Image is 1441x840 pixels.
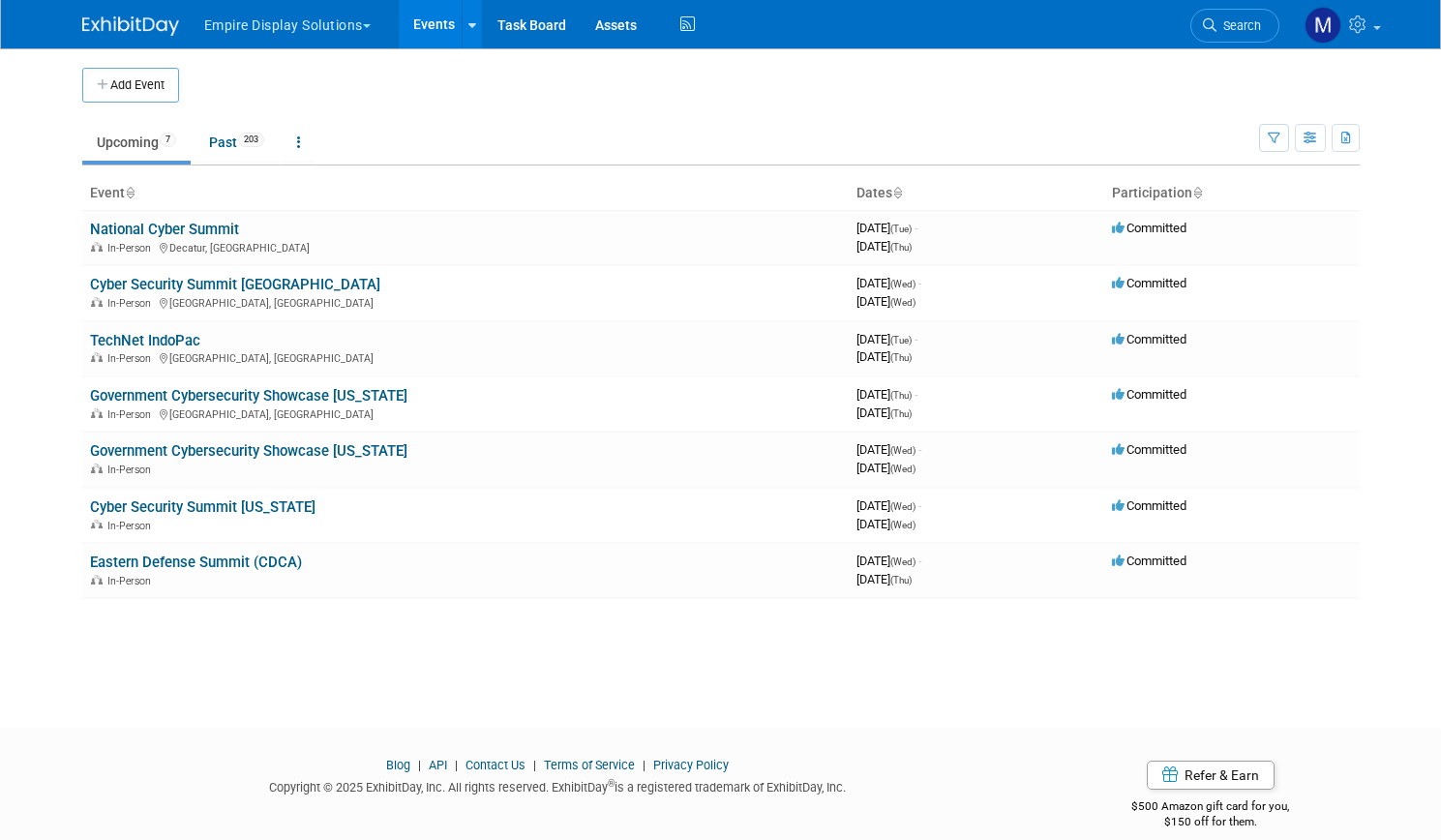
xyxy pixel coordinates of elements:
img: In-Person Event [91,297,103,307]
span: [DATE] [856,349,912,364]
span: - [915,387,917,402]
span: Committed [1112,221,1186,235]
div: [GEOGRAPHIC_DATA], [GEOGRAPHIC_DATA] [90,405,841,421]
sup: ® [608,778,615,789]
a: Refer & Earn [1147,761,1275,790]
span: [DATE] [856,332,917,346]
div: Decatur, [GEOGRAPHIC_DATA] [90,239,841,255]
span: Committed [1112,332,1186,346]
span: In-Person [107,520,157,532]
span: [DATE] [856,239,912,254]
th: Participation [1104,177,1360,210]
span: | [450,758,463,772]
a: Privacy Policy [653,758,729,772]
span: Search [1216,18,1261,33]
span: (Thu) [890,352,912,363]
img: In-Person Event [91,520,103,529]
span: - [915,332,917,346]
span: Committed [1112,554,1186,568]
span: Committed [1112,498,1186,513]
a: Terms of Service [544,758,635,772]
img: ExhibitDay [82,16,179,36]
th: Event [82,177,849,210]
span: - [918,498,921,513]
div: Copyright © 2025 ExhibitDay, Inc. All rights reserved. ExhibitDay is a registered trademark of Ex... [82,774,1034,796]
span: In-Person [107,408,157,421]
span: [DATE] [856,276,921,290]
span: (Wed) [890,464,916,474]
span: [DATE] [856,387,917,402]
span: In-Person [107,242,157,255]
img: Matt h [1305,7,1341,44]
span: Committed [1112,387,1186,402]
span: Committed [1112,276,1186,290]
a: Sort by Event Name [125,185,135,200]
span: Committed [1112,442,1186,457]
span: [DATE] [856,554,921,568]
span: [DATE] [856,294,916,309]
span: (Thu) [890,390,912,401]
div: $500 Amazon gift card for you, [1062,786,1360,830]
a: TechNet IndoPac [90,332,200,349]
div: [GEOGRAPHIC_DATA], [GEOGRAPHIC_DATA] [90,294,841,310]
span: (Wed) [890,501,916,512]
span: - [915,221,917,235]
span: 7 [160,133,176,147]
a: National Cyber Summit [90,221,239,238]
a: Cyber Security Summit [GEOGRAPHIC_DATA] [90,276,380,293]
span: (Wed) [890,520,916,530]
span: 203 [238,133,264,147]
span: [DATE] [856,461,916,475]
img: In-Person Event [91,575,103,585]
a: API [429,758,447,772]
div: $150 off for them. [1062,814,1360,830]
span: (Wed) [890,279,916,289]
button: Add Event [82,68,179,103]
span: | [528,758,541,772]
span: [DATE] [856,221,917,235]
div: [GEOGRAPHIC_DATA], [GEOGRAPHIC_DATA] [90,349,841,365]
span: - [918,554,921,568]
span: In-Person [107,352,157,365]
span: [DATE] [856,405,912,420]
img: In-Person Event [91,242,103,252]
span: [DATE] [856,442,921,457]
a: Government Cybersecurity Showcase [US_STATE] [90,442,407,460]
span: [DATE] [856,572,912,586]
th: Dates [849,177,1104,210]
a: Cyber Security Summit [US_STATE] [90,498,315,516]
span: [DATE] [856,517,916,531]
span: (Wed) [890,556,916,567]
span: - [918,442,921,457]
span: (Tue) [890,224,912,234]
a: Contact Us [465,758,525,772]
a: Government Cybersecurity Showcase [US_STATE] [90,387,407,405]
span: | [413,758,426,772]
a: Past203 [195,124,279,161]
span: | [638,758,650,772]
a: Search [1190,9,1279,43]
a: Blog [386,758,410,772]
span: In-Person [107,297,157,310]
a: Sort by Participation Type [1192,185,1202,200]
span: [DATE] [856,498,921,513]
img: In-Person Event [91,408,103,418]
span: - [918,276,921,290]
span: (Tue) [890,335,912,345]
span: In-Person [107,464,157,476]
span: In-Person [107,575,157,587]
span: (Thu) [890,242,912,253]
a: Eastern Defense Summit (CDCA) [90,554,302,571]
a: Upcoming7 [82,124,191,161]
a: Sort by Start Date [892,185,902,200]
span: (Wed) [890,445,916,456]
img: In-Person Event [91,352,103,362]
span: (Wed) [890,297,916,308]
span: (Thu) [890,408,912,419]
span: (Thu) [890,575,912,585]
img: In-Person Event [91,464,103,473]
